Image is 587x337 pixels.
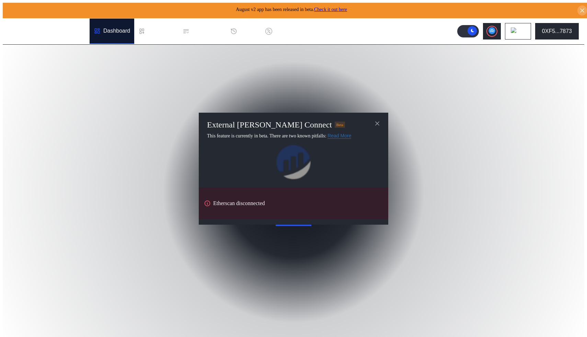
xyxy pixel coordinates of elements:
div: Loan Book [148,28,174,34]
a: Check it out here [314,7,347,12]
h2: External [PERSON_NAME] Connect [207,120,332,130]
span: August v2 app has been released in beta. [236,7,347,12]
span: This feature is currently in beta. There are two known pitfalls: [207,133,351,138]
img: Etherscan logo [276,145,311,179]
img: chain logo [511,27,518,35]
div: Discount Factors [275,28,316,34]
div: 0XF5...7873 [542,28,572,34]
div: Beta [335,122,345,128]
div: Permissions [192,28,222,34]
div: Dashboard [103,28,130,34]
div: History [240,28,257,34]
button: close modal [372,118,383,129]
span: Etherscan disconnected [213,200,265,206]
a: Read More [327,133,351,139]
